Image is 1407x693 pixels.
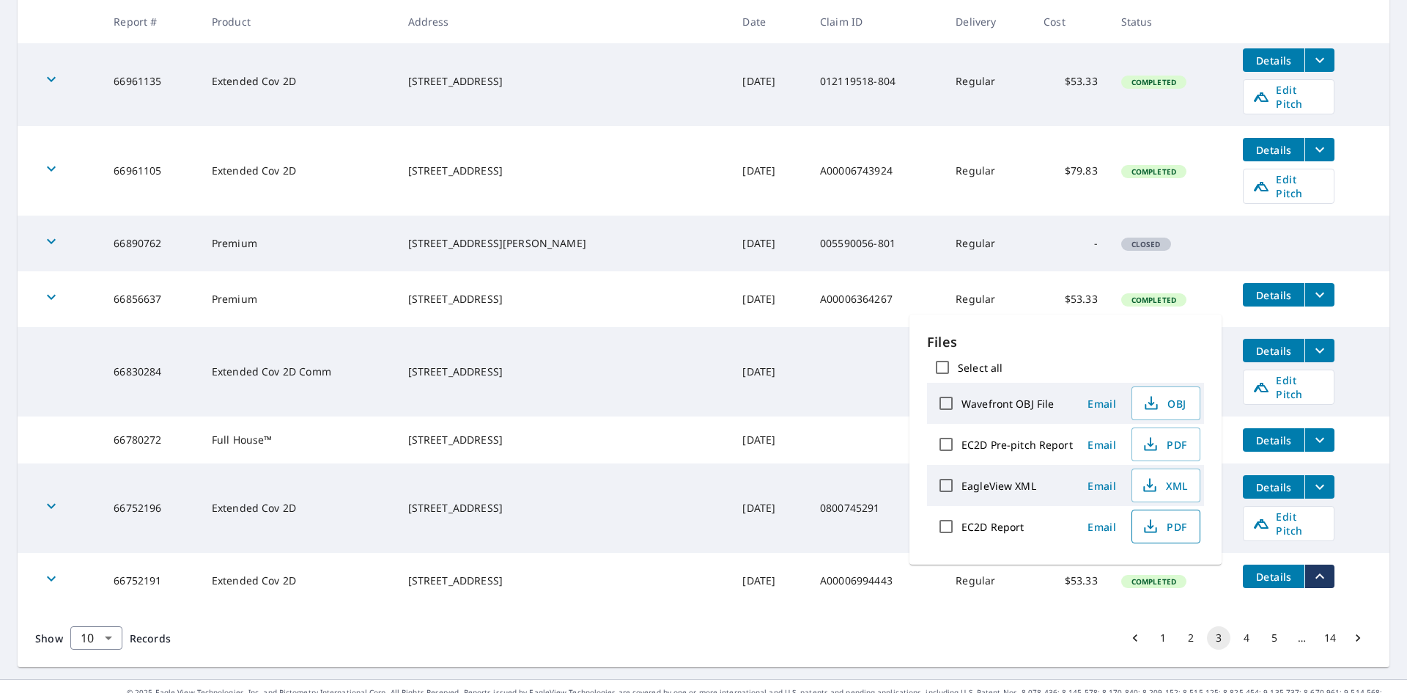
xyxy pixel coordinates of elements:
[944,216,1032,271] td: Regular
[1243,475,1304,499] button: detailsBtn-66752196
[1304,138,1334,161] button: filesDropdownBtn-66961105
[1121,626,1372,650] nav: pagination navigation
[1252,570,1296,584] span: Details
[1252,344,1296,358] span: Details
[1123,576,1185,587] span: Completed
[408,164,720,178] div: [STREET_ADDRESS]
[1243,169,1334,204] a: Edit Pitch
[408,501,720,516] div: [STREET_ADDRESS]
[200,463,396,553] td: Extended Cov 2D
[1085,479,1120,493] span: Email
[200,271,396,327] td: Premium
[70,617,122,659] div: 10
[808,216,944,271] td: 005590056-801
[102,417,199,463] td: 66780272
[808,271,944,327] td: A00006364267
[731,553,808,609] td: [DATE]
[731,271,808,327] td: [DATE]
[1079,474,1126,497] button: Email
[1141,477,1188,494] span: XML
[1304,48,1334,72] button: filesDropdownBtn-66961135
[1085,520,1120,534] span: Email
[1290,631,1314,645] div: …
[731,216,808,271] td: [DATE]
[408,292,720,307] div: [STREET_ADDRESS]
[927,332,1204,352] p: Files
[731,463,808,553] td: [DATE]
[1085,397,1120,411] span: Email
[1243,370,1334,405] a: Edit Pitch
[1252,83,1325,111] span: Edit Pitch
[1123,295,1185,305] span: Completed
[808,126,944,216] td: A00006743924
[130,631,171,645] span: Records
[1304,428,1334,452] button: filesDropdownBtn-66780272
[408,74,720,89] div: [STREET_ADDRESS]
[1079,433,1126,456] button: Email
[1085,438,1120,452] span: Email
[1243,565,1304,588] button: detailsBtn-66752191
[102,553,199,609] td: 66752191
[961,479,1036,493] label: EagleView XML
[1252,54,1296,67] span: Details
[731,126,808,216] td: [DATE]
[1252,143,1296,157] span: Details
[1141,395,1188,412] span: OBJ
[1141,518,1188,535] span: PDF
[944,126,1032,216] td: Regular
[961,397,1054,411] label: Wavefront OBJ File
[1304,565,1334,588] button: filesDropdownBtn-66752191
[408,364,720,379] div: [STREET_ADDRESS]
[1141,436,1188,453] span: PDF
[1032,271,1109,327] td: $53.33
[1131,510,1200,543] button: PDF
[70,626,122,650] div: Show 10 records
[961,438,1073,452] label: EC2D Pre-pitch Report
[200,553,396,609] td: Extended Cov 2D
[1032,126,1109,216] td: $79.83
[1304,283,1334,307] button: filesDropdownBtn-66856637
[102,37,199,126] td: 66961135
[961,520,1024,534] label: EC2D Report
[1079,392,1126,415] button: Email
[958,361,1002,375] label: Select all
[200,126,396,216] td: Extended Cov 2D
[1243,428,1304,452] button: detailsBtn-66780272
[200,417,396,463] td: Full House™
[102,126,199,216] td: 66961105
[731,37,808,126] td: [DATE]
[1032,553,1109,609] td: $53.33
[102,463,199,553] td: 66752196
[808,553,944,609] td: A00006994443
[102,271,199,327] td: 66856637
[1252,480,1296,494] span: Details
[1243,506,1334,541] a: Edit Pitch
[1243,48,1304,72] button: detailsBtn-66961135
[1123,166,1185,177] span: Completed
[944,37,1032,126] td: Regular
[1131,428,1200,461] button: PDF
[1243,283,1304,307] button: detailsBtn-66856637
[1243,339,1304,362] button: detailsBtn-66830284
[808,463,944,553] td: 0800745291
[408,433,720,447] div: [STREET_ADDRESS]
[35,631,63,645] span: Show
[1123,239,1170,249] span: Closed
[1318,626,1342,650] button: Go to page 14
[1304,475,1334,499] button: filesDropdownBtn-66752196
[944,553,1032,609] td: Regular
[200,216,396,271] td: Premium
[1032,37,1109,126] td: $53.33
[1346,626,1370,650] button: Go to next page
[200,327,396,417] td: Extended Cov 2D Comm
[1131,469,1200,502] button: XML
[408,573,720,588] div: [STREET_ADDRESS]
[1243,138,1304,161] button: detailsBtn-66961105
[1252,433,1296,447] span: Details
[1207,626,1230,650] button: page 3
[808,37,944,126] td: 012119518-804
[731,327,808,417] td: [DATE]
[102,216,199,271] td: 66890762
[1243,79,1334,114] a: Edit Pitch
[1151,626,1175,650] button: Go to page 1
